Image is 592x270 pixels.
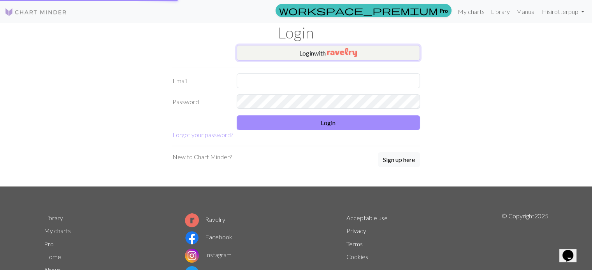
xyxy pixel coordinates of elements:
label: Email [168,73,232,88]
a: Instagram [185,251,232,258]
p: New to Chart Minder? [172,152,232,162]
a: Hisirotterpup [539,4,587,19]
a: Pro [44,240,54,247]
iframe: chat widget [559,239,584,262]
button: Loginwith [237,45,420,61]
span: workspace_premium [279,5,438,16]
a: Privacy [346,227,366,234]
a: My charts [455,4,488,19]
a: Sign up here [378,152,420,168]
button: Login [237,115,420,130]
img: Logo [5,7,67,17]
label: Password [168,94,232,109]
img: Ravelry [327,48,357,57]
a: Acceptable use [346,214,388,221]
button: Sign up here [378,152,420,167]
a: Library [44,214,63,221]
img: Instagram logo [185,249,199,263]
a: Pro [276,4,451,17]
a: Forgot your password? [172,131,233,138]
a: Library [488,4,513,19]
img: Ravelry logo [185,213,199,227]
a: Terms [346,240,363,247]
h1: Login [39,23,553,42]
img: Facebook logo [185,231,199,245]
a: Ravelry [185,216,225,223]
a: Facebook [185,233,232,240]
a: Manual [513,4,539,19]
a: My charts [44,227,71,234]
a: Cookies [346,253,368,260]
a: Home [44,253,61,260]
